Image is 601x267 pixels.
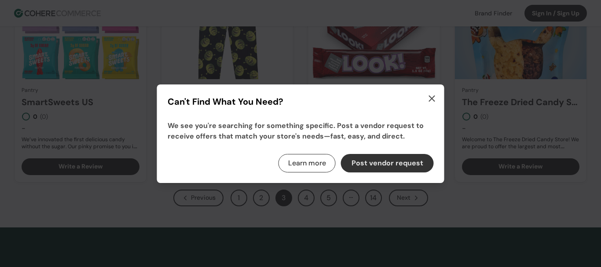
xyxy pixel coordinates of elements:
h1: Can't Find What You Need? [168,95,434,108]
button: Post vendor request [341,154,434,172]
p: We see you're searching for something specific. Post a vendor request to receive offers that matc... [168,121,434,142]
button: Learn more [279,154,336,172]
a: Learn more [288,158,326,168]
